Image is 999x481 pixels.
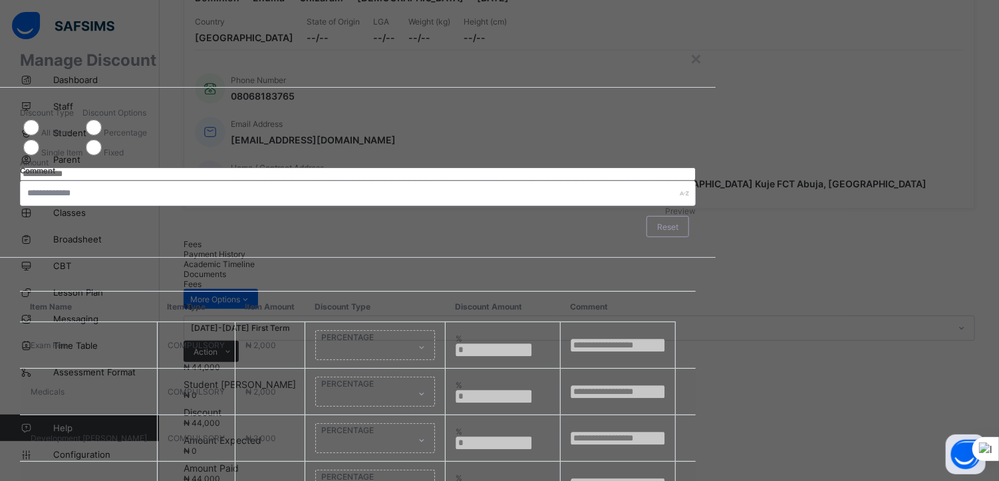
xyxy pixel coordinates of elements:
span: Discount Type [20,108,74,118]
td: Exam Fee [21,322,158,369]
span: ₦ 2,000 [245,433,276,443]
label: Percentage [104,128,147,138]
span: Discount Options [82,108,146,118]
div: × [690,47,702,69]
td: % [446,322,561,369]
span: Reset [657,222,678,232]
th: Comment [561,292,676,322]
span: Preview [665,206,696,216]
label: Comment [20,166,55,175]
th: Item Name [21,292,158,322]
span: ₦ 2,000 [245,340,276,350]
div: PERCENTAGE [321,332,404,342]
td: % [446,415,561,462]
td: COMPULSORY [158,369,235,415]
label: Single Item [41,147,82,157]
th: Discount Type [305,292,446,322]
h1: Manage Discount [20,50,696,70]
th: Item Type [158,292,235,322]
label: Fixed [104,147,124,157]
td: COMPULSORY [158,322,235,369]
td: Development [PERSON_NAME] [21,415,158,462]
td: % [446,369,561,415]
td: Medicals [21,369,158,415]
td: COMPULSORY [158,415,235,462]
div: PERCENTAGE [321,425,404,435]
label: Amount [20,157,49,167]
div: PERCENTAGE [321,379,404,389]
th: Discount Amount [446,292,561,322]
button: Open asap [946,434,986,474]
th: Item Amount [235,292,305,322]
label: All Items [41,128,72,138]
span: ₦ 2,000 [245,387,276,397]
